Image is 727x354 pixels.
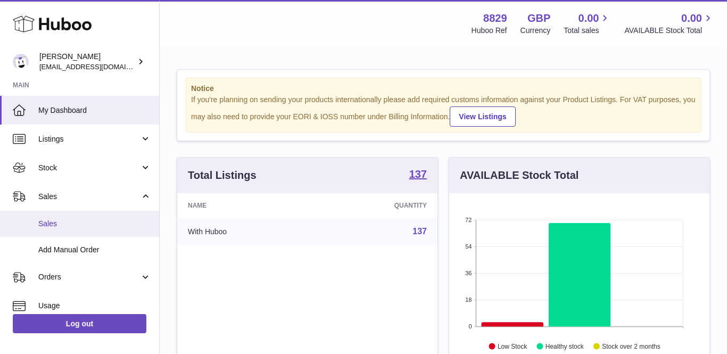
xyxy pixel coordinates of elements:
span: My Dashboard [38,105,151,116]
span: Sales [38,192,140,202]
text: Healthy stock [546,342,584,350]
span: AVAILABLE Stock Total [624,26,714,36]
img: commandes@kpmatech.com [13,54,29,70]
span: 0.00 [579,11,599,26]
span: Orders [38,272,140,282]
text: 36 [465,270,472,276]
a: Log out [13,314,146,333]
strong: 137 [409,169,427,179]
div: If you're planning on sending your products internationally please add required customs informati... [191,95,696,127]
strong: GBP [527,11,550,26]
th: Name [177,193,315,218]
h3: AVAILABLE Stock Total [460,168,579,183]
a: 137 [412,227,427,236]
td: With Huboo [177,218,315,245]
h3: Total Listings [188,168,257,183]
span: 0.00 [681,11,702,26]
a: 0.00 AVAILABLE Stock Total [624,11,714,36]
span: Usage [38,301,151,311]
strong: Notice [191,84,696,94]
span: Sales [38,219,151,229]
a: 0.00 Total sales [564,11,611,36]
text: Low Stock [498,342,527,350]
th: Quantity [315,193,437,218]
div: Currency [521,26,551,36]
span: Listings [38,134,140,144]
div: Huboo Ref [472,26,507,36]
text: 18 [465,297,472,303]
text: 72 [465,217,472,223]
strong: 8829 [483,11,507,26]
span: Total sales [564,26,611,36]
text: 0 [468,323,472,330]
a: View Listings [450,106,515,127]
a: 137 [409,169,427,182]
text: 54 [465,243,472,250]
text: Stock over 2 months [602,342,660,350]
span: Add Manual Order [38,245,151,255]
span: [EMAIL_ADDRESS][DOMAIN_NAME] [39,62,156,71]
div: [PERSON_NAME] [39,52,135,72]
span: Stock [38,163,140,173]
